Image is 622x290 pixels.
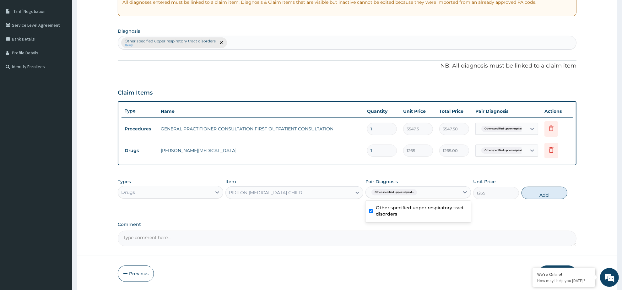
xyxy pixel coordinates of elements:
[473,178,496,185] label: Unit Price
[537,271,591,277] div: We're Online!
[158,105,364,118] th: Name
[125,39,216,44] p: Other specified upper respiratory tract disorders
[522,187,567,199] button: Add
[472,105,541,118] th: Pair Diagnosis
[371,189,417,195] span: Other specified upper respirat...
[122,145,158,156] td: Drugs
[118,265,154,282] button: Previous
[118,179,131,184] label: Types
[225,178,236,185] label: Item
[365,178,398,185] label: Pair Diagnosis
[118,62,576,70] p: NB: All diagnosis must be linked to a claim item
[158,123,364,135] td: GENERAL PRACTITIONER CONSULTATION FIRST OUTPATIENT CONSULTATION
[121,189,135,195] div: Drugs
[36,79,87,143] span: We're online!
[118,28,140,34] label: Diagnosis
[103,3,118,18] div: Minimize live chat window
[118,90,153,96] h3: Claim Items
[33,35,105,43] div: Chat with us now
[537,278,591,283] p: How may I help you today?
[436,105,472,118] th: Total Price
[364,105,400,118] th: Quantity
[158,144,364,157] td: [PERSON_NAME][MEDICAL_DATA]
[122,105,158,117] th: Type
[219,40,224,46] span: remove selection option
[481,147,527,154] span: Other specified upper respirat...
[481,126,527,132] span: Other specified upper respirat...
[400,105,436,118] th: Unit Price
[539,265,576,282] button: Submit
[14,8,46,14] span: Tariff Negotiation
[541,105,573,118] th: Actions
[3,172,120,194] textarea: Type your message and hit 'Enter'
[122,123,158,135] td: Procedures
[125,44,216,47] small: Query
[12,31,25,47] img: d_794563401_company_1708531726252_794563401
[229,189,302,196] div: PIRITON [MEDICAL_DATA] CHILD
[118,222,576,227] label: Comment
[376,205,467,217] label: Other specified upper respiratory tract disorders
